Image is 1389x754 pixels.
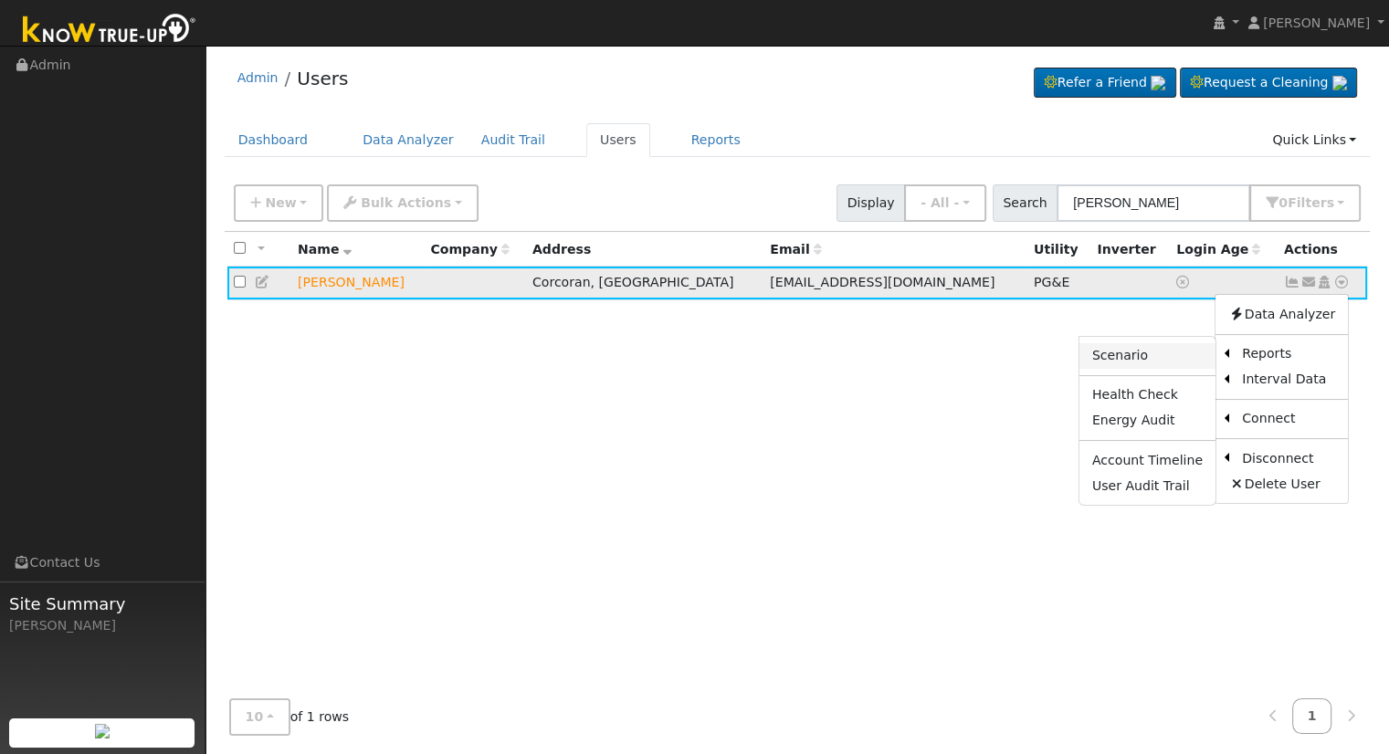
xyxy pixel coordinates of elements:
img: Know True-Up [14,10,205,51]
a: Reports [1229,341,1348,367]
span: [EMAIL_ADDRESS][DOMAIN_NAME] [770,275,994,289]
a: Delete User [1215,471,1348,497]
div: Utility [1034,240,1084,259]
a: 1 [1292,698,1332,734]
div: [PERSON_NAME] [9,616,195,635]
button: New [234,184,324,222]
span: Search [993,184,1058,222]
a: Connect [1229,406,1348,432]
span: [PERSON_NAME] [1263,16,1370,30]
a: Admin [237,70,279,85]
a: Audit Trail [468,123,559,157]
button: Bulk Actions [327,184,478,222]
a: Energy Audit Report [1079,408,1215,434]
button: 10 [229,698,290,736]
a: Show Graph [1284,275,1300,289]
a: Health Check Report [1079,382,1215,408]
input: Search [1057,184,1250,222]
a: Login As [1316,275,1332,289]
a: Users [586,123,650,157]
img: retrieve [1332,76,1347,90]
td: Corcoran, [GEOGRAPHIC_DATA] [526,267,763,300]
span: Display [837,184,905,222]
a: Users [297,68,348,89]
a: Data Analyzer [1215,301,1348,327]
div: Actions [1284,240,1361,259]
span: s [1326,195,1333,210]
span: Bulk Actions [361,195,451,210]
td: Lead [291,267,424,300]
a: Edit User [255,275,271,289]
a: manueldsalinas2147@yahoo.com [1300,273,1317,292]
a: User Audit Trail [1079,473,1215,498]
span: Filter [1288,195,1334,210]
a: Account Timeline Report [1079,447,1215,473]
a: Interval Data [1229,367,1348,393]
button: - All - [904,184,986,222]
a: Other actions [1333,273,1350,292]
a: Data Analyzer [349,123,468,157]
span: New [265,195,296,210]
span: PG&E [1034,275,1069,289]
span: Site Summary [9,592,195,616]
span: of 1 rows [229,698,350,736]
a: Quick Links [1258,123,1370,157]
span: 10 [246,709,264,724]
a: Dashboard [225,123,322,157]
span: Company name [430,242,509,257]
button: 0Filters [1249,184,1361,222]
img: retrieve [95,724,110,738]
span: Name [298,242,352,257]
span: Email [770,242,821,257]
a: Scenario Report [1079,343,1215,369]
a: Disconnect [1229,445,1348,471]
div: Inverter [1097,240,1163,259]
a: Reports [678,123,754,157]
a: Request a Cleaning [1180,68,1357,99]
a: Refer a Friend [1034,68,1176,99]
div: Address [532,240,757,259]
img: retrieve [1151,76,1165,90]
span: Days since last login [1176,242,1260,257]
a: No login access [1176,275,1193,289]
